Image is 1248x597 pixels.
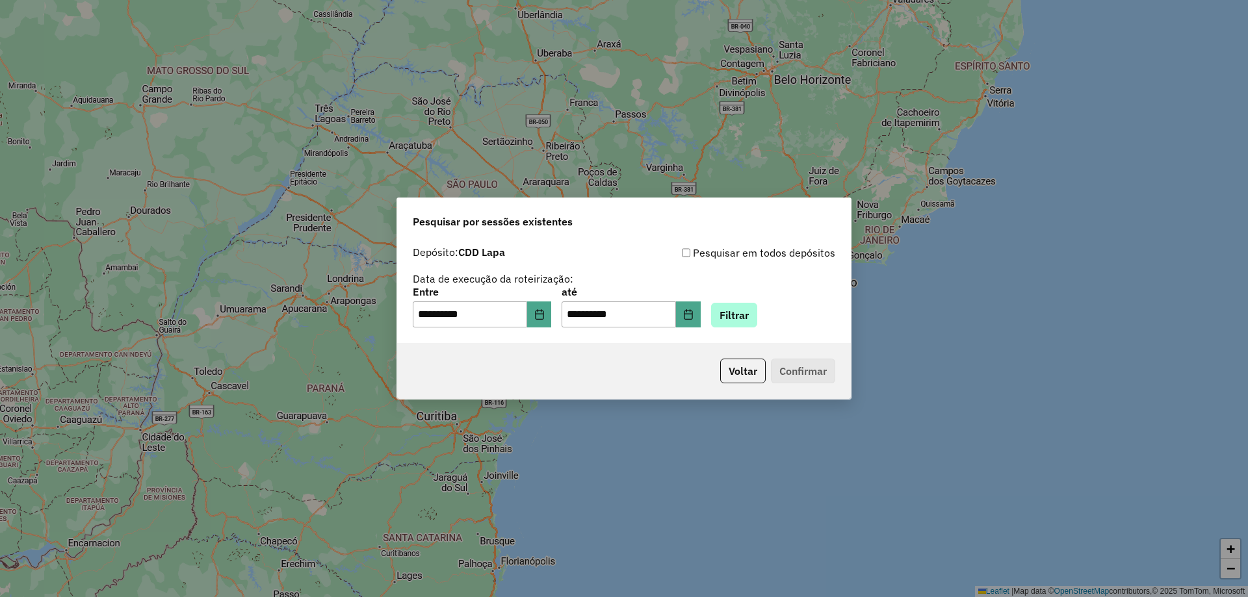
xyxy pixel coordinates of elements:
button: Choose Date [676,301,701,327]
label: Depósito: [413,244,505,260]
label: Entre [413,284,551,299]
label: Data de execução da roteirização: [413,271,573,286]
strong: CDD Lapa [458,246,505,259]
button: Choose Date [527,301,552,327]
button: Voltar [720,359,766,383]
div: Pesquisar em todos depósitos [624,245,835,260]
label: até [562,284,700,299]
button: Filtrar [711,303,757,327]
span: Pesquisar por sessões existentes [413,214,573,229]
